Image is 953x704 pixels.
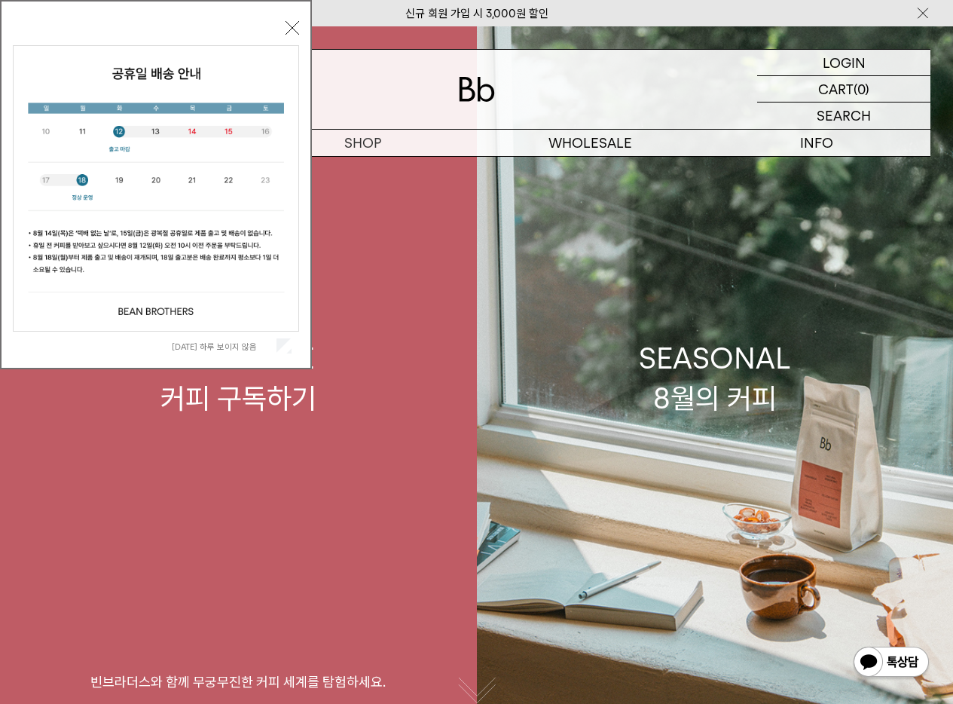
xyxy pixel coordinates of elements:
p: SEARCH [817,103,871,129]
div: SEASONAL 8월의 커피 [639,338,791,418]
button: 닫기 [286,21,299,35]
a: CART (0) [757,76,930,103]
a: 신규 회원 가입 시 3,000원 할인 [405,7,548,20]
p: INFO [704,130,930,156]
a: LOGIN [757,50,930,76]
img: 카카오톡 채널 1:1 채팅 버튼 [852,645,930,681]
p: CART [818,76,854,102]
p: LOGIN [823,50,866,75]
div: SUBSCRIBE 커피 구독하기 [160,338,316,418]
a: SHOP [249,130,476,156]
label: [DATE] 하루 보이지 않음 [172,341,273,352]
img: 로고 [459,77,495,102]
p: (0) [854,76,869,102]
p: WHOLESALE [477,130,704,156]
img: cb63d4bbb2e6550c365f227fdc69b27f_113810.jpg [14,46,298,331]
